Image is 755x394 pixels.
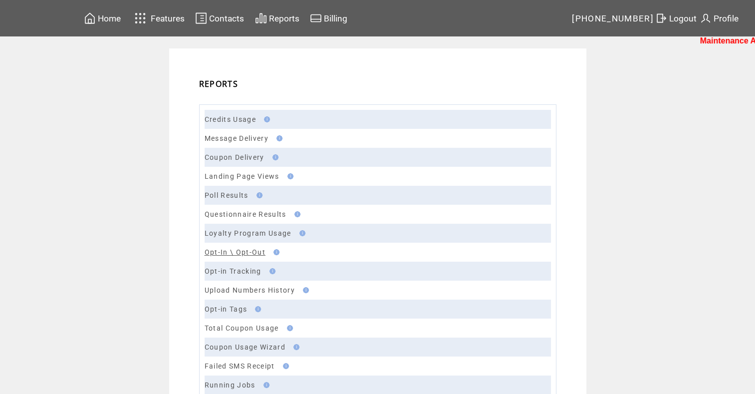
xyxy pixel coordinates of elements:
img: help.gif [253,192,262,198]
span: Contacts [209,13,244,23]
a: Poll Results [205,191,249,199]
a: Questionnaire Results [205,210,286,218]
a: Coupon Delivery [205,153,264,161]
a: Message Delivery [205,134,268,142]
span: Home [98,13,121,23]
img: help.gif [300,287,309,293]
a: Opt-in Tracking [205,267,261,275]
img: help.gif [291,211,300,217]
img: help.gif [252,306,261,312]
img: features.svg [132,10,149,26]
img: help.gif [284,173,293,179]
span: [PHONE_NUMBER] [572,13,654,23]
img: help.gif [270,249,279,255]
a: Opt-In \ Opt-Out [205,248,265,256]
img: help.gif [290,344,299,350]
img: chart.svg [255,12,267,24]
a: Running Jobs [205,381,255,389]
img: exit.svg [655,12,667,24]
a: Contacts [194,10,246,26]
img: contacts.svg [195,12,207,24]
img: help.gif [280,363,289,369]
span: REPORTS [199,78,238,89]
img: help.gif [260,382,269,388]
a: Features [130,8,187,28]
img: help.gif [273,135,282,141]
img: help.gif [266,268,275,274]
a: Landing Page Views [205,172,279,180]
img: profile.svg [700,12,712,24]
a: Billing [308,10,349,26]
span: Billing [324,13,347,23]
span: Profile [714,13,739,23]
a: Failed SMS Receipt [205,362,275,370]
a: Credits Usage [205,115,256,123]
a: Reports [253,10,301,26]
a: Home [82,10,122,26]
img: creidtcard.svg [310,12,322,24]
a: Opt-in Tags [205,305,248,313]
a: Upload Numbers History [205,286,295,294]
img: home.svg [84,12,96,24]
a: Logout [654,10,698,26]
img: help.gif [296,230,305,236]
a: Total Coupon Usage [205,324,279,332]
span: Logout [669,13,697,23]
a: Profile [698,10,740,26]
img: help.gif [284,325,293,331]
img: help.gif [269,154,278,160]
span: Reports [269,13,299,23]
a: Loyalty Program Usage [205,229,291,237]
img: help.gif [261,116,270,122]
span: Features [151,13,185,23]
a: Coupon Usage Wizard [205,343,285,351]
